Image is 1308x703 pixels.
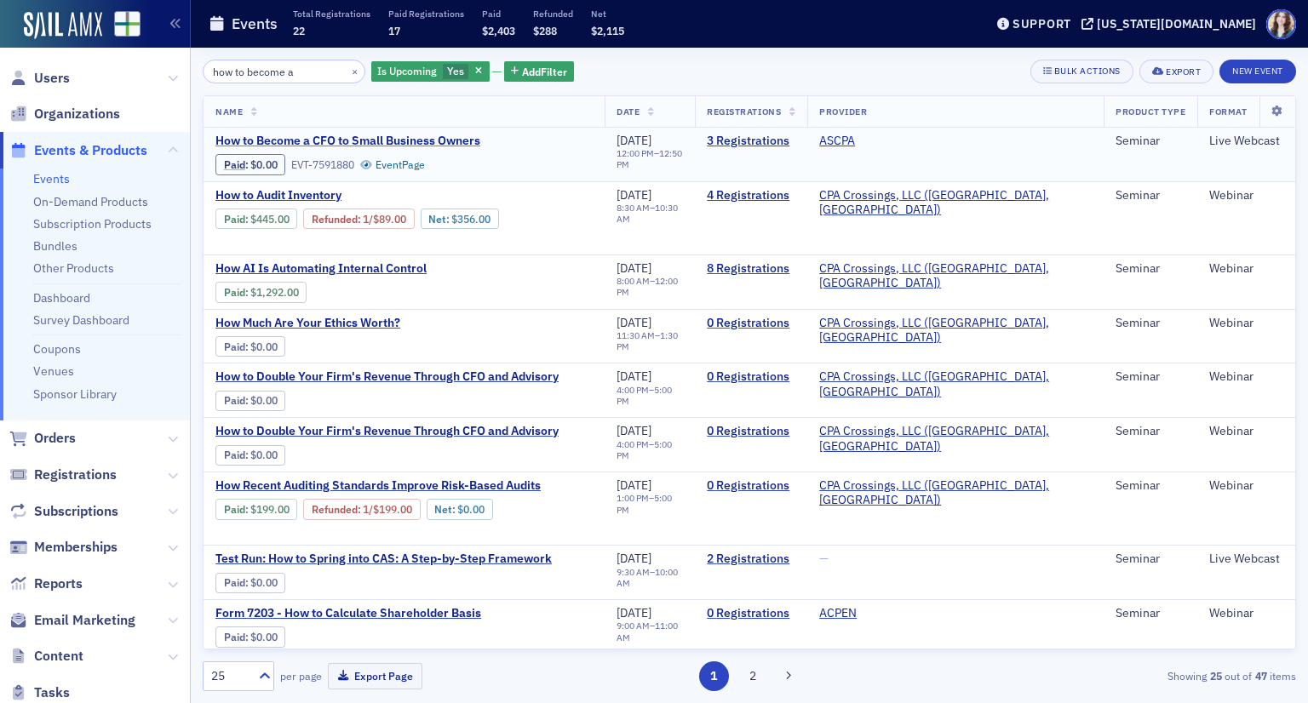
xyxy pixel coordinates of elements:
a: EventPage [360,158,425,171]
span: : [224,449,250,461]
a: Survey Dashboard [33,312,129,328]
span: Subscriptions [34,502,118,521]
span: $2,115 [591,24,624,37]
button: × [347,63,363,78]
a: 0 Registrations [707,369,795,385]
time: 9:00 AM [617,620,650,632]
span: Registrations [707,106,781,117]
span: Net : [434,503,457,516]
a: Events [33,171,70,186]
span: [DATE] [617,315,651,330]
a: CPA Crossings, LLC ([GEOGRAPHIC_DATA], [GEOGRAPHIC_DATA]) [819,316,1092,346]
strong: 47 [1252,668,1270,683]
time: 5:00 PM [617,438,672,461]
p: Paid [482,8,515,20]
span: $0.00 [250,576,278,589]
div: Paid: 1 - $0 [215,154,285,174]
p: Refunded [533,8,573,20]
a: Refunded [312,503,358,516]
time: 10:00 AM [617,566,678,589]
div: Webinar [1209,606,1283,621]
a: Test Run: How to Spring into CAS: A Step-by-Step Framework [215,552,552,567]
a: 0 Registrations [707,606,795,621]
a: Reports [9,574,83,593]
a: ASCPA [819,134,855,149]
span: : [224,213,250,226]
a: Orders [9,429,76,448]
div: Seminar [1116,424,1185,439]
div: Yes [371,61,490,83]
a: Coupons [33,341,81,357]
span: Orders [34,429,76,448]
div: Webinar [1209,188,1283,203]
div: Webinar [1209,369,1283,385]
a: ACPEN [819,606,857,621]
span: [DATE] [617,605,651,620]
span: $199.00 [250,503,290,516]
span: [DATE] [617,551,651,566]
a: Subscriptions [9,502,118,521]
div: Net: $35600 [421,209,499,229]
time: 5:00 PM [617,492,672,515]
span: [DATE] [617,423,651,438]
span: : [224,394,250,407]
a: View Homepage [102,11,141,40]
div: Seminar [1116,261,1185,277]
span: Name [215,106,243,117]
span: Registrations [34,466,117,484]
time: 4:00 PM [617,438,649,450]
a: How to Double Your Firm's Revenue Through CFO and Advisory [215,424,559,439]
time: 12:00 PM [617,147,654,159]
span: $89.00 [373,213,406,226]
input: Search… [203,60,365,83]
a: Dashboard [33,290,90,306]
div: Export [1166,67,1201,77]
span: Provider [819,106,867,117]
a: Paid [224,631,245,643]
a: Paid [224,449,245,461]
div: Webinar [1209,478,1283,494]
a: How to Audit Inventory [215,188,593,203]
span: [DATE] [617,260,651,276]
img: SailAMX [24,12,102,39]
span: How to Double Your Firm's Revenue Through CFO and Advisory [215,369,559,385]
div: – [617,439,683,461]
span: CPA Crossings, LLC (Rochester, MI) [819,188,1092,218]
div: Live Webcast [1209,552,1283,567]
a: Refunded [312,213,358,226]
div: Paid: 4 - $44500 [215,209,297,229]
span: [DATE] [617,369,651,384]
time: 8:30 AM [617,202,650,214]
a: CPA Crossings, LLC ([GEOGRAPHIC_DATA], [GEOGRAPHIC_DATA]) [819,478,1092,508]
span: : [312,503,363,516]
p: Paid Registrations [388,8,464,20]
div: Seminar [1116,316,1185,331]
div: Showing out of items [944,668,1296,683]
span: How Recent Auditing Standards Improve Risk-Based Audits [215,478,541,494]
div: – [617,567,683,589]
span: CPA Crossings, LLC (Rochester, MI) [819,261,1092,291]
span: $1,292.00 [250,286,299,299]
a: How Much Are Your Ethics Worth? [215,316,502,331]
span: Tasks [34,683,70,702]
a: Content [9,647,83,666]
img: SailAMX [114,11,141,37]
span: 22 [293,24,305,37]
span: : [224,503,250,516]
a: Email Marketing [9,611,135,630]
a: On-Demand Products [33,194,148,209]
span: [DATE] [617,133,651,148]
div: Paid: 9 - $129200 [215,282,307,302]
span: $0.00 [457,503,485,516]
button: 2 [737,661,767,691]
a: Venues [33,363,74,379]
time: 11:00 AM [617,620,678,643]
time: 11:30 AM [617,329,655,341]
time: 1:00 PM [617,492,649,504]
strong: 25 [1207,668,1225,683]
div: 25 [211,667,249,685]
a: 8 Registrations [707,261,795,277]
